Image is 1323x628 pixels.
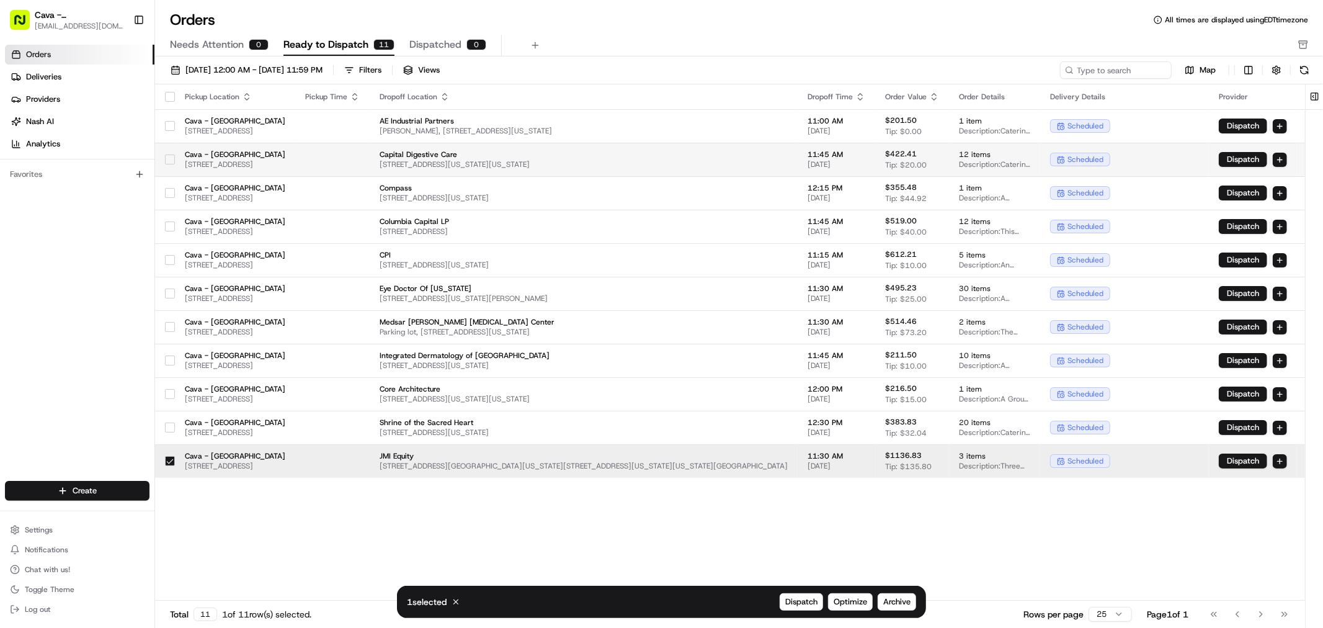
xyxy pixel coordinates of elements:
[808,116,865,126] span: 11:00 AM
[283,37,368,52] span: Ready to Dispatch
[808,227,865,236] span: [DATE]
[5,164,149,184] div: Favorites
[885,316,917,326] span: $514.46
[165,61,328,79] button: [DATE] 12:00 AM - [DATE] 11:59 PM
[959,294,1030,303] span: Description: A catering order for 30 people including various bowls: Chicken + Rice, Spicy Lamb M...
[1050,92,1199,102] div: Delivery Details
[885,395,927,405] span: Tip: $15.00
[885,216,917,226] span: $519.00
[5,541,149,558] button: Notifications
[959,150,1030,159] span: 12 items
[808,317,865,327] span: 11:30 AM
[380,183,788,193] span: Compass
[38,192,100,202] span: [PERSON_NAME]
[5,45,154,65] a: Orders
[380,116,788,126] span: AE Industrial Partners
[185,126,285,136] span: [STREET_ADDRESS]
[339,61,387,79] button: Filters
[25,277,95,290] span: Knowledge Base
[56,131,171,141] div: We're available if you need us!
[808,183,865,193] span: 12:15 PM
[5,112,154,132] a: Nash AI
[185,394,285,404] span: [STREET_ADDRESS]
[885,182,917,192] span: $355.48
[808,384,865,394] span: 12:00 PM
[222,608,311,621] div: 1 of 11 row(s) selected.
[185,65,323,76] span: [DATE] 12:00 AM - [DATE] 11:59 PM
[185,260,285,270] span: [STREET_ADDRESS]
[380,317,788,327] span: Medsar [PERSON_NAME] [MEDICAL_DATA] Center
[808,217,865,227] span: 11:45 AM
[5,581,149,598] button: Toggle Theme
[380,451,788,461] span: JMI Equity
[808,150,865,159] span: 11:45 AM
[959,428,1030,437] span: Description: Catering order for 12 people including a Group Bowl Bar with grilled chicken, variou...
[885,428,927,438] span: Tip: $32.04
[380,217,788,227] span: Columbia Capital LP
[959,327,1030,337] span: Description: The order includes a Group Bowl Bar with Grilled Chicken and a Group Bowl Bar with H...
[808,260,865,270] span: [DATE]
[878,593,916,611] button: Archive
[885,92,939,102] div: Order Value
[1219,320,1267,334] button: Dispatch
[885,227,927,237] span: Tip: $40.00
[1067,155,1103,164] span: scheduled
[380,250,788,260] span: CPI
[885,294,927,304] span: Tip: $25.00
[5,561,149,578] button: Chat with us!
[418,65,440,76] span: Views
[959,183,1030,193] span: 1 item
[185,384,285,394] span: Cava - [GEOGRAPHIC_DATA]
[885,160,927,170] span: Tip: $20.00
[885,451,922,460] span: $1136.83
[1219,387,1267,401] button: Dispatch
[885,350,917,360] span: $211.50
[885,384,917,393] span: $216.50
[959,217,1030,227] span: 12 items
[110,192,135,202] span: [DATE]
[26,94,60,105] span: Providers
[26,138,60,150] span: Analytics
[959,250,1030,260] span: 5 items
[170,608,217,621] div: Total
[380,418,788,428] span: Shrine of the Sacred Heart
[883,596,911,608] span: Archive
[1219,152,1267,167] button: Dispatch
[885,127,922,137] span: Tip: $0.00
[1067,389,1103,399] span: scheduled
[117,277,199,290] span: API Documentation
[103,192,107,202] span: •
[185,227,285,236] span: [STREET_ADDRESS]
[1219,286,1267,301] button: Dispatch
[808,451,865,461] span: 11:30 AM
[1067,121,1103,131] span: scheduled
[170,10,215,30] h1: Orders
[5,601,149,618] button: Log out
[1219,219,1267,234] button: Dispatch
[380,327,788,337] span: Parking lot, [STREET_ADDRESS][US_STATE]
[25,585,74,594] span: Toggle Theme
[185,159,285,169] span: [STREET_ADDRESS]
[1067,188,1103,198] span: scheduled
[249,39,269,50] div: 0
[380,294,788,303] span: [STREET_ADDRESS][US_STATE][PERSON_NAME]
[185,317,285,327] span: Cava - [GEOGRAPHIC_DATA]
[808,294,865,303] span: [DATE]
[808,193,865,203] span: [DATE]
[380,394,788,404] span: [STREET_ADDRESS][US_STATE][US_STATE]
[1219,92,1287,102] div: Provider
[35,21,123,31] button: [EMAIL_ADDRESS][DOMAIN_NAME]
[185,92,285,102] div: Pickup Location
[25,193,35,203] img: 1736555255976-a54dd68f-1ca7-489b-9aae-adbdc363a1c4
[380,159,788,169] span: [STREET_ADDRESS][US_STATE][US_STATE]
[185,461,285,471] span: [STREET_ADDRESS]
[185,284,285,294] span: Cava - [GEOGRAPHIC_DATA]
[959,394,1030,404] span: Description: A Group Bowl Bar featuring grilled chicken, various toppings, and pita quarters, des...
[959,461,1030,471] span: Description: Three group bowl bars with various proteins and sides, including grilled chicken and...
[959,92,1030,102] div: Order Details
[5,89,154,109] a: Providers
[885,194,927,204] span: Tip: $44.92
[959,159,1030,169] span: Description: Catering order including two group bowl bars with grilled chicken, various toppings,...
[785,596,817,608] span: Dispatch
[5,481,149,501] button: Create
